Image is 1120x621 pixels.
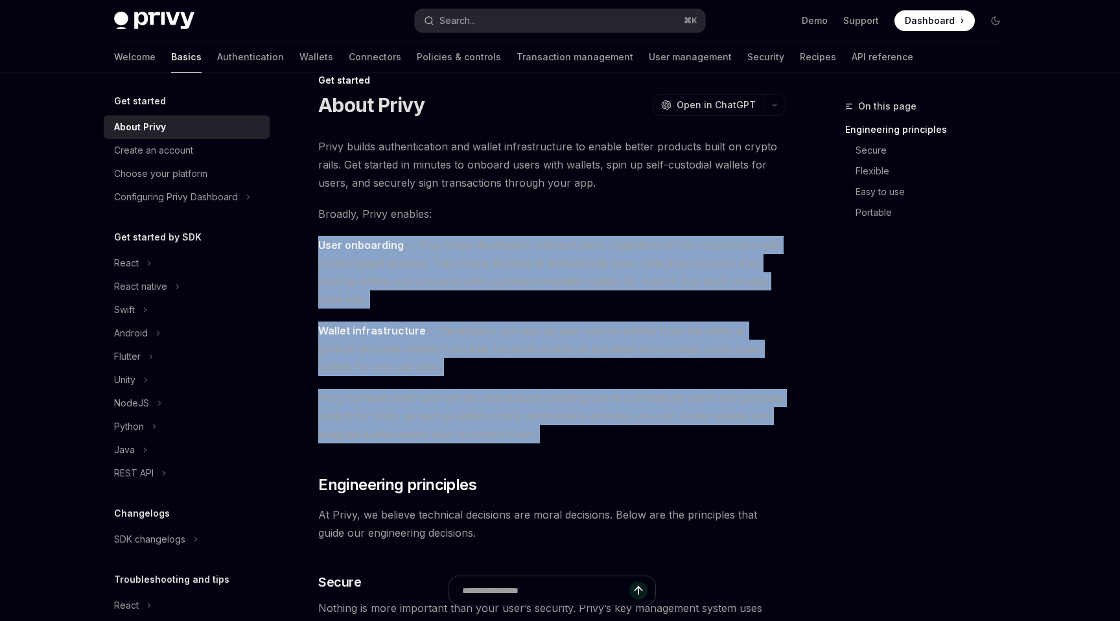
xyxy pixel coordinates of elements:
[114,325,148,341] div: Android
[802,14,828,27] a: Demo
[104,115,270,139] a: About Privy
[104,139,270,162] a: Create an account
[318,506,786,542] span: At Privy, we believe technical decisions are moral decisions. Below are the principles that guide...
[800,41,836,73] a: Recipes
[318,322,786,376] span: — Developers can spin up user-centric wallets from the client or general-purpose wallets from the...
[114,302,135,318] div: Swift
[114,598,139,613] div: React
[905,14,955,27] span: Dashboard
[318,74,786,87] div: Get started
[845,119,1016,140] a: Engineering principles
[629,581,647,600] button: Send message
[517,41,633,73] a: Transaction management
[114,395,149,411] div: NodeJS
[858,99,916,114] span: On this page
[114,12,194,30] img: dark logo
[114,349,141,364] div: Flutter
[318,239,404,252] strong: User onboarding
[114,532,185,547] div: SDK changelogs
[894,10,975,31] a: Dashboard
[299,41,333,73] a: Wallets
[318,324,426,337] strong: Wallet infrastructure
[114,143,193,158] div: Create an account
[114,572,229,587] h5: Troubleshooting and tips
[649,41,732,73] a: User management
[349,41,401,73] a: Connectors
[417,41,501,73] a: Policies & controls
[684,16,697,26] span: ⌘ K
[114,119,166,135] div: About Privy
[171,41,202,73] a: Basics
[747,41,784,73] a: Security
[318,236,786,309] span: — Privy helps developers onboard users regardless of their experience with crypto-based systems. ...
[856,161,1016,182] a: Flexible
[104,162,270,185] a: Choose your platform
[114,255,139,271] div: React
[318,389,786,443] span: Privy surfaces both user-centric abstractions enabling you to authenticate users and generate wal...
[114,372,135,388] div: Unity
[439,13,476,29] div: Search...
[114,41,156,73] a: Welcome
[843,14,879,27] a: Support
[114,93,166,109] h5: Get started
[415,9,705,32] button: Search...⌘K
[318,475,476,495] span: Engineering principles
[114,279,167,294] div: React native
[318,205,786,223] span: Broadly, Privy enables:
[653,94,764,116] button: Open in ChatGPT
[856,182,1016,202] a: Easy to use
[114,166,207,182] div: Choose your platform
[114,419,144,434] div: Python
[318,93,425,117] h1: About Privy
[114,189,238,205] div: Configuring Privy Dashboard
[677,99,756,111] span: Open in ChatGPT
[217,41,284,73] a: Authentication
[852,41,913,73] a: API reference
[114,442,135,458] div: Java
[856,202,1016,223] a: Portable
[318,137,786,192] span: Privy builds authentication and wallet infrastructure to enable better products built on crypto r...
[985,10,1006,31] button: Toggle dark mode
[114,465,154,481] div: REST API
[114,229,202,245] h5: Get started by SDK
[856,140,1016,161] a: Secure
[114,506,170,521] h5: Changelogs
